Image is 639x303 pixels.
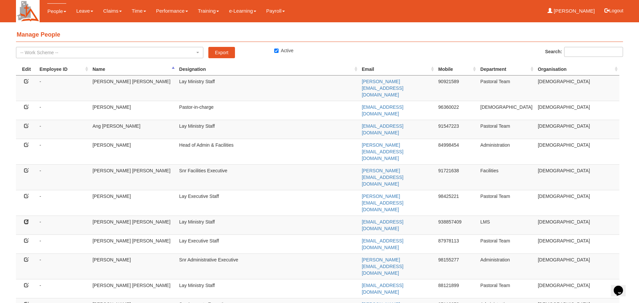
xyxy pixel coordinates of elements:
[535,253,619,279] td: [DEMOGRAPHIC_DATA]
[90,279,176,298] td: [PERSON_NAME] [PERSON_NAME]
[436,75,478,101] td: 90921589
[90,216,176,234] td: [PERSON_NAME] [PERSON_NAME]
[478,101,535,120] td: [DEMOGRAPHIC_DATA]
[90,139,176,164] td: [PERSON_NAME]
[16,28,623,42] h4: Manage People
[176,139,359,164] td: Head of Admin & Facilities
[478,190,535,216] td: Pastoral Team
[535,216,619,234] td: [DEMOGRAPHIC_DATA]
[436,63,478,76] th: Mobile : activate to sort column ascending
[611,276,632,296] iframe: chat widget
[16,47,203,58] button: -- Work Scheme --
[535,75,619,101] td: [DEMOGRAPHIC_DATA]
[37,253,90,279] td: -
[266,3,285,19] a: Payroll
[436,234,478,253] td: 87978113
[176,216,359,234] td: Lay Ministry Staff
[362,194,403,212] a: [PERSON_NAME][EMAIL_ADDRESS][DOMAIN_NAME]
[176,253,359,279] td: Snr Administrative Executive
[176,63,359,76] th: Designation : activate to sort column ascending
[436,164,478,190] td: 91721638
[362,238,403,250] a: [EMAIL_ADDRESS][DOMAIN_NAME]
[37,139,90,164] td: -
[362,257,403,276] a: [PERSON_NAME][EMAIL_ADDRESS][DOMAIN_NAME]
[274,49,279,53] input: Active
[208,47,235,58] a: Export
[176,234,359,253] td: Lay Executive Staff
[362,104,403,116] a: [EMAIL_ADDRESS][DOMAIN_NAME]
[47,3,66,19] a: People
[156,3,188,19] a: Performance
[20,49,195,56] div: -- Work Scheme --
[90,164,176,190] td: [PERSON_NAME] [PERSON_NAME]
[478,253,535,279] td: Administration
[90,253,176,279] td: [PERSON_NAME]
[478,234,535,253] td: Pastoral Team
[90,234,176,253] td: [PERSON_NAME] [PERSON_NAME]
[103,3,122,19] a: Claims
[362,79,403,97] a: [PERSON_NAME][EMAIL_ADDRESS][DOMAIN_NAME]
[600,3,628,19] button: Logout
[359,63,436,76] th: Email : activate to sort column ascending
[436,216,478,234] td: 938857409
[37,190,90,216] td: -
[176,190,359,216] td: Lay Executive Staff
[478,63,535,76] th: Department : activate to sort column ascending
[76,3,93,19] a: Leave
[478,216,535,234] td: LMS
[132,3,146,19] a: Time
[37,164,90,190] td: -
[16,63,37,76] th: Edit
[90,75,176,101] td: [PERSON_NAME] [PERSON_NAME]
[535,139,619,164] td: [DEMOGRAPHIC_DATA]
[274,47,294,54] label: Active
[37,234,90,253] td: -
[362,168,403,187] a: [PERSON_NAME][EMAIL_ADDRESS][DOMAIN_NAME]
[535,164,619,190] td: [DEMOGRAPHIC_DATA]
[198,3,219,19] a: Training
[176,164,359,190] td: Snr Facilities Executive
[176,75,359,101] td: Lay Ministry Staff
[535,120,619,139] td: [DEMOGRAPHIC_DATA]
[37,216,90,234] td: -
[229,3,256,19] a: e-Learning
[535,234,619,253] td: [DEMOGRAPHIC_DATA]
[547,3,595,19] a: [PERSON_NAME]
[545,47,623,57] label: Search:
[436,190,478,216] td: 98425221
[37,63,90,76] th: Employee ID: activate to sort column ascending
[478,279,535,298] td: Pastoral Team
[535,190,619,216] td: [DEMOGRAPHIC_DATA]
[37,279,90,298] td: -
[478,139,535,164] td: Administration
[176,101,359,120] td: Pastor-in-charge
[362,142,403,161] a: [PERSON_NAME][EMAIL_ADDRESS][DOMAIN_NAME]
[478,120,535,139] td: Pastoral Team
[436,139,478,164] td: 84998454
[362,283,403,295] a: [EMAIL_ADDRESS][DOMAIN_NAME]
[535,279,619,298] td: [DEMOGRAPHIC_DATA]
[436,120,478,139] td: 91547223
[436,279,478,298] td: 88121899
[37,120,90,139] td: -
[436,253,478,279] td: 98155277
[564,47,623,57] input: Search:
[436,101,478,120] td: 96360022
[478,164,535,190] td: Facilities
[362,219,403,231] a: [EMAIL_ADDRESS][DOMAIN_NAME]
[90,101,176,120] td: [PERSON_NAME]
[37,101,90,120] td: -
[176,279,359,298] td: Lay Ministry Staff
[478,75,535,101] td: Pastoral Team
[90,120,176,139] td: Ang [PERSON_NAME]
[535,63,619,76] th: Organisation : activate to sort column ascending
[90,190,176,216] td: [PERSON_NAME]
[37,75,90,101] td: -
[362,123,403,135] a: [EMAIL_ADDRESS][DOMAIN_NAME]
[535,101,619,120] td: [DEMOGRAPHIC_DATA]
[176,120,359,139] td: Lay Ministry Staff
[90,63,176,76] th: Name : activate to sort column descending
